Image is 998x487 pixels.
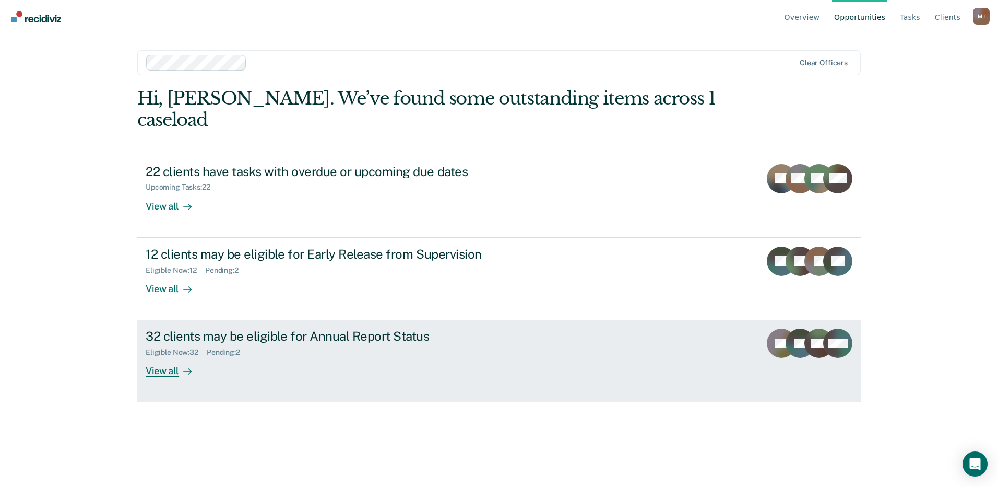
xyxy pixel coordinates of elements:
[800,59,848,67] div: Clear officers
[137,156,861,238] a: 22 clients have tasks with overdue or upcoming due datesUpcoming Tasks:22View all
[137,238,861,320] a: 12 clients may be eligible for Early Release from SupervisionEligible Now:12Pending:2View all
[146,329,512,344] div: 32 clients may be eligible for Annual Report Status
[973,8,990,25] div: M J
[146,348,207,357] div: Eligible Now : 32
[973,8,990,25] button: Profile dropdown button
[146,164,512,179] div: 22 clients have tasks with overdue or upcoming due dates
[205,266,247,275] div: Pending : 2
[146,247,512,262] div: 12 clients may be eligible for Early Release from Supervision
[146,192,204,212] div: View all
[137,88,716,131] div: Hi, [PERSON_NAME]. We’ve found some outstanding items across 1 caseload
[146,266,205,275] div: Eligible Now : 12
[207,348,248,357] div: Pending : 2
[146,357,204,377] div: View all
[137,320,861,402] a: 32 clients may be eligible for Annual Report StatusEligible Now:32Pending:2View all
[146,183,219,192] div: Upcoming Tasks : 22
[146,274,204,295] div: View all
[963,451,988,477] div: Open Intercom Messenger
[11,11,61,22] img: Recidiviz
